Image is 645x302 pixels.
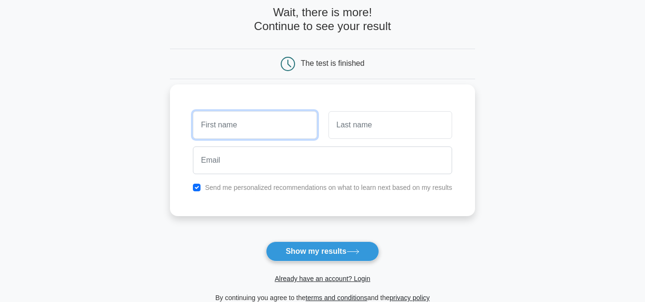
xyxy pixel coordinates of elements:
[306,294,367,302] a: terms and conditions
[266,241,379,261] button: Show my results
[275,275,370,282] a: Already have an account? Login
[193,111,317,139] input: First name
[328,111,452,139] input: Last name
[301,59,364,67] div: The test is finished
[170,6,475,33] h4: Wait, there is more! Continue to see your result
[205,184,452,191] label: Send me personalized recommendations on what to learn next based on my results
[193,146,452,174] input: Email
[390,294,430,302] a: privacy policy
